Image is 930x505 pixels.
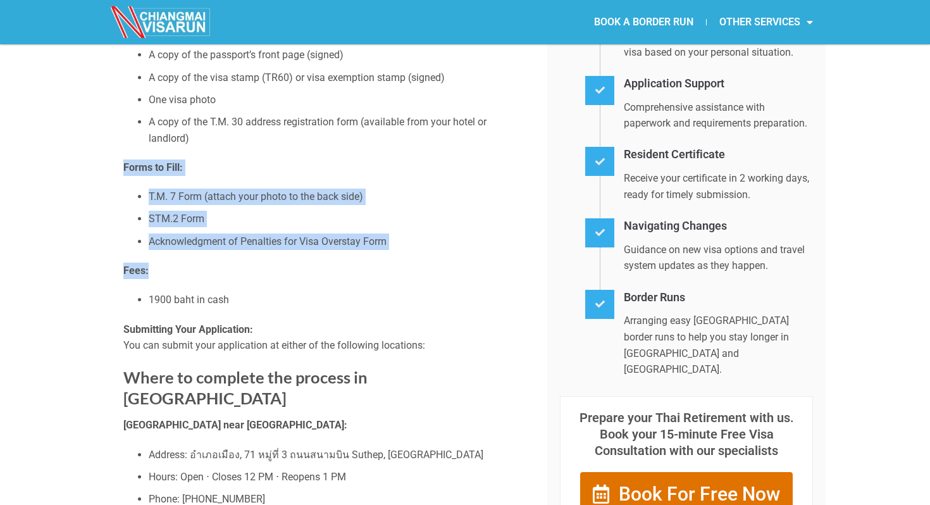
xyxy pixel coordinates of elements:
p: Prepare your Thai Retirement with us. Book your 15-minute Free Visa Consultation with our special... [573,409,800,459]
a: OTHER SERVICES [707,8,826,37]
h2: Where to complete the process in [GEOGRAPHIC_DATA] [123,367,528,409]
li: Address: อำเภอเมือง, 71 หมู่ที่ 3 ถนนสนามบิน Suthep, [GEOGRAPHIC_DATA] [149,447,528,463]
p: Personalized advice to choose the best visa based on your personal situation. [624,28,813,60]
p: Arranging easy [GEOGRAPHIC_DATA] border runs to help you stay longer in [GEOGRAPHIC_DATA] and [GE... [624,313,813,377]
span: Book For Free Now [619,485,780,504]
li: A copy of the visa stamp (TR60) or visa exemption stamp (signed) [149,70,528,86]
h4: Resident Certificate [624,146,813,164]
h4: Navigating Changes [624,217,813,235]
li: A copy of the passport’s front page (signed) [149,47,528,63]
li: STM.2 Form [149,211,528,227]
strong: [GEOGRAPHIC_DATA] near [GEOGRAPHIC_DATA]: [123,419,347,431]
li: Hours: Open ⋅ Closes 12 PM ⋅ Reopens 1 PM [149,469,528,485]
p: Receive your certificate in 2 working days, ready for timely submission. [624,170,813,203]
li: A copy of the T.M. 30 address registration form (available from your hotel or landlord) [149,114,528,146]
p: Guidance on new visa options and travel system updates as they happen. [624,242,813,274]
a: BOOK A BORDER RUN [581,8,706,37]
p: Comprehensive assistance with paperwork and requirements preparation. [624,99,813,132]
li: Acknowledgment of Penalties for Visa Overstay Form [149,234,528,250]
strong: Fees: [123,265,149,277]
h4: Application Support [624,75,813,93]
li: 1900 baht in cash [149,292,528,308]
li: One visa photo [149,92,528,108]
nav: Menu [465,8,826,37]
a: Border Runs [624,290,685,304]
strong: Forms to Fill: [123,161,183,173]
p: You can submit your application at either of the following locations: [123,321,528,354]
strong: Submitting Your Application: [123,323,253,335]
li: T.M. 7 Form (attach your photo to the back side) [149,189,528,205]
